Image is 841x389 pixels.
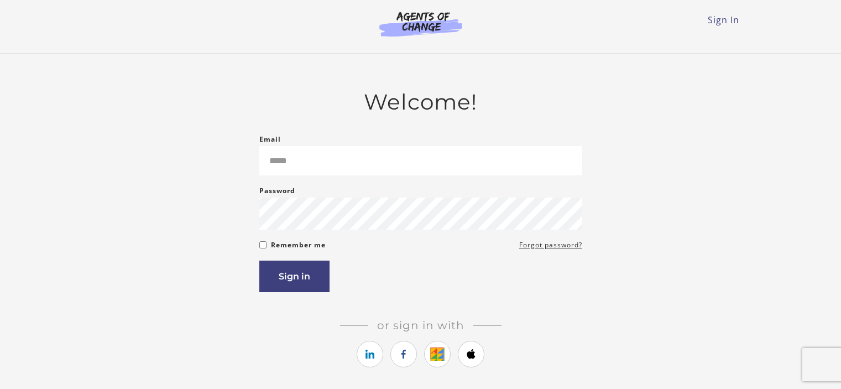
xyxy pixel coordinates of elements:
img: Agents of Change Logo [368,11,474,37]
h2: Welcome! [259,89,582,115]
label: Remember me [271,238,326,252]
label: Email [259,133,281,146]
a: https://courses.thinkific.com/users/auth/google?ss%5Breferral%5D=&ss%5Buser_return_to%5D=&ss%5Bvi... [424,341,451,367]
a: https://courses.thinkific.com/users/auth/apple?ss%5Breferral%5D=&ss%5Buser_return_to%5D=&ss%5Bvis... [458,341,484,367]
a: https://courses.thinkific.com/users/auth/linkedin?ss%5Breferral%5D=&ss%5Buser_return_to%5D=&ss%5B... [357,341,383,367]
a: Forgot password? [519,238,582,252]
a: https://courses.thinkific.com/users/auth/facebook?ss%5Breferral%5D=&ss%5Buser_return_to%5D=&ss%5B... [390,341,417,367]
a: Sign In [708,14,739,26]
button: Sign in [259,261,330,292]
span: Or sign in with [368,319,473,332]
label: Password [259,184,295,198]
